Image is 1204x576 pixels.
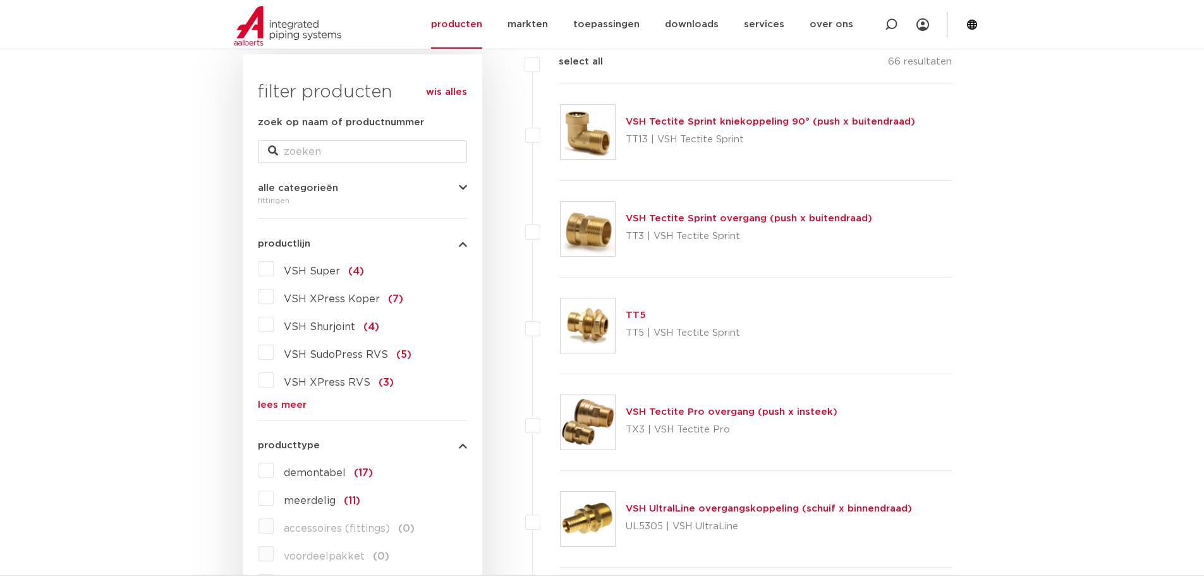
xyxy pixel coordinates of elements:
[348,266,364,276] span: (4)
[626,130,915,150] p: TT13 | VSH Tectite Sprint
[258,400,467,410] a: lees meer
[344,496,360,506] span: (11)
[284,524,390,534] span: accessoires (fittings)
[626,323,740,343] p: TT5 | VSH Tectite Sprint
[561,492,615,546] img: Thumbnail for VSH UltralLine overgangskoppeling (schuif x binnendraad)
[258,183,467,193] button: alle categorieën
[258,183,338,193] span: alle categorieën
[258,239,467,248] button: productlijn
[561,202,615,256] img: Thumbnail for VSH Tectite Sprint overgang (push x buitendraad)
[284,322,355,332] span: VSH Shurjoint
[396,350,411,360] span: (5)
[626,407,837,417] a: VSH Tectite Pro overgang (push x insteek)
[626,420,837,440] p: TX3 | VSH Tectite Pro
[354,468,373,478] span: (17)
[284,496,336,506] span: meerdelig
[626,504,912,513] a: VSH UltralLine overgangskoppeling (schuif x binnendraad)
[373,551,389,561] span: (0)
[284,377,370,388] span: VSH XPress RVS
[258,115,424,130] label: zoek op naam of productnummer
[284,468,346,478] span: demontabel
[284,294,380,304] span: VSH XPress Koper
[258,239,310,248] span: productlijn
[626,226,872,247] p: TT3 | VSH Tectite Sprint
[258,80,467,105] h3: filter producten
[626,310,646,320] a: TT5
[258,140,467,163] input: zoeken
[258,441,320,450] span: producttype
[561,395,615,450] img: Thumbnail for VSH Tectite Pro overgang (push x insteek)
[258,193,467,208] div: fittingen
[888,54,952,74] p: 66 resultaten
[561,105,615,159] img: Thumbnail for VSH Tectite Sprint kniekoppeling 90° (push x buitendraad)
[426,85,467,100] a: wis alles
[398,524,415,534] span: (0)
[626,517,912,537] p: UL5305 | VSH UltraLine
[561,298,615,353] img: Thumbnail for TT5
[626,117,915,126] a: VSH Tectite Sprint kniekoppeling 90° (push x buitendraad)
[388,294,403,304] span: (7)
[626,214,872,223] a: VSH Tectite Sprint overgang (push x buitendraad)
[258,441,467,450] button: producttype
[284,266,340,276] span: VSH Super
[284,350,388,360] span: VSH SudoPress RVS
[363,322,379,332] span: (4)
[284,551,365,561] span: voordeelpakket
[540,54,603,70] label: select all
[379,377,394,388] span: (3)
